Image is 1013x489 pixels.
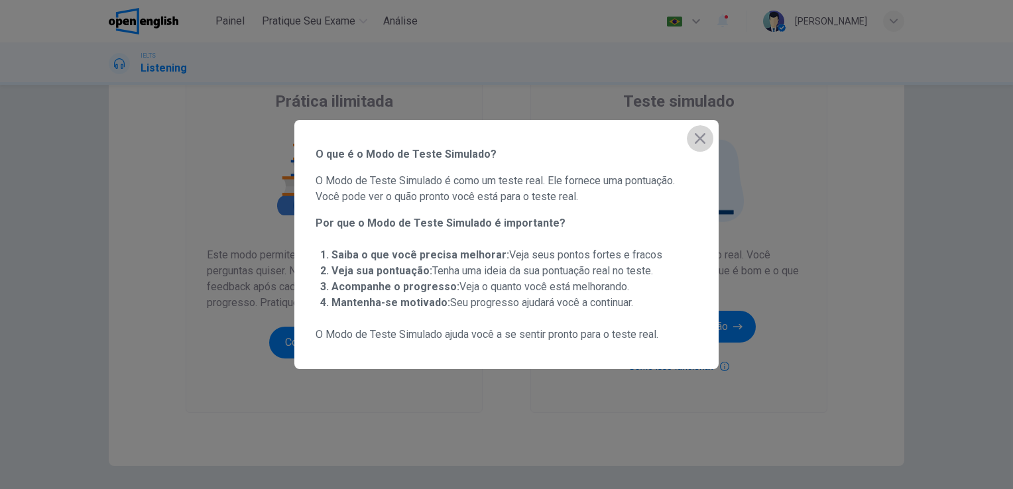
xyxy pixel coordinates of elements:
[331,296,633,309] span: Seu progresso ajudará você a continuar.
[331,280,629,293] span: Veja o quanto você está melhorando.
[331,264,653,277] span: Tenha uma ideia da sua pontuação real no teste.
[316,173,697,205] span: O Modo de Teste Simulado é como um teste real. Ele fornece uma pontuação. Você pode ver o quão pr...
[331,248,662,261] span: Veja seus pontos fortes e fracos
[331,280,459,293] strong: Acompanhe o progresso:
[331,248,509,261] strong: Saiba o que você precisa melhorar:
[316,146,697,162] span: O que é o Modo de Teste Simulado?
[316,215,697,231] span: Por que o Modo de Teste Simulado é importante?
[331,296,450,309] strong: Mantenha-se motivado:
[331,264,432,277] strong: Veja sua pontuação:
[316,327,697,343] span: O Modo de Teste Simulado ajuda você a se sentir pronto para o teste real.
